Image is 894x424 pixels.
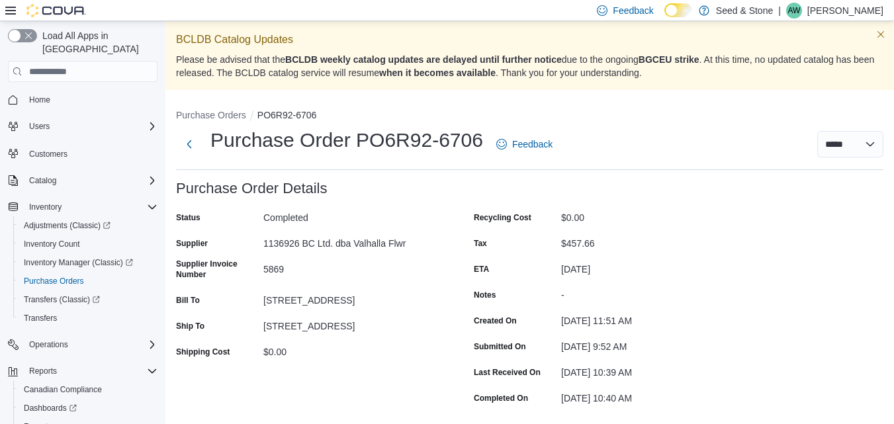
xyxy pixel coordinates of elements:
a: Dashboards [13,399,163,417]
button: Reports [24,363,62,379]
button: Dismiss this callout [873,26,889,42]
a: Inventory Manager (Classic) [19,255,138,271]
div: [STREET_ADDRESS] [263,316,441,331]
nav: An example of EuiBreadcrumbs [176,108,883,124]
p: Please be advised that the due to the ongoing . At this time, no updated catalog has been release... [176,53,883,79]
div: [DATE] 10:39 AM [561,362,738,378]
span: Reports [29,366,57,376]
div: [DATE] [561,259,738,275]
button: Purchase Orders [176,110,246,120]
h3: Purchase Order Details [176,181,328,196]
strong: BCLDB weekly catalog updates are delayed until further notice [285,54,562,65]
span: Customers [24,145,157,161]
div: [DATE] 9:52 AM [561,336,738,352]
span: Transfers [19,310,157,326]
a: Inventory Count [19,236,85,252]
div: [STREET_ADDRESS] [263,290,441,306]
button: Inventory Count [13,235,163,253]
span: Transfers [24,313,57,323]
div: 5869 [263,259,441,275]
button: Purchase Orders [13,272,163,290]
span: Customers [29,149,67,159]
label: Shipping Cost [176,347,230,357]
a: Inventory Manager (Classic) [13,253,163,272]
span: Dashboards [19,400,157,416]
label: Recycling Cost [474,212,531,223]
span: Purchase Orders [19,273,157,289]
label: Notes [474,290,496,300]
span: Adjustments (Classic) [24,220,111,231]
p: | [778,3,781,19]
span: Feedback [613,4,653,17]
span: Transfers (Classic) [19,292,157,308]
div: Completed [263,207,441,223]
div: $457.66 [561,233,738,249]
span: Home [24,91,157,108]
a: Customers [24,146,73,162]
div: [DATE] 11:51 AM [561,310,738,326]
span: Users [29,121,50,132]
button: PO6R92-6706 [257,110,317,120]
span: Catalog [29,175,56,186]
span: Canadian Compliance [19,382,157,398]
button: Inventory [3,198,163,216]
button: Transfers [13,309,163,327]
label: Created On [474,316,517,326]
span: Inventory [24,199,157,215]
label: Ship To [176,321,204,331]
div: $0.00 [263,341,441,357]
span: AW [787,3,800,19]
label: Supplier Invoice Number [176,259,258,280]
span: Operations [24,337,157,353]
span: Load All Apps in [GEOGRAPHIC_DATA] [37,29,157,56]
label: ETA [474,264,489,275]
span: Users [24,118,157,134]
a: Canadian Compliance [19,382,107,398]
div: 1136926 BC Ltd. dba Valhalla Flwr [263,233,441,249]
span: Dashboards [24,403,77,413]
span: Inventory [29,202,62,212]
button: Customers [3,144,163,163]
span: Home [29,95,50,105]
label: Tax [474,238,487,249]
span: Canadian Compliance [24,384,102,395]
span: Inventory Manager (Classic) [24,257,133,268]
button: Users [24,118,55,134]
button: Catalog [3,171,163,190]
a: Adjustments (Classic) [13,216,163,235]
span: Adjustments (Classic) [19,218,157,233]
button: Reports [3,362,163,380]
label: Bill To [176,295,200,306]
a: Transfers [19,310,62,326]
label: Submitted On [474,341,526,352]
a: Transfers (Classic) [13,290,163,309]
button: Inventory [24,199,67,215]
span: Inventory Manager (Classic) [19,255,157,271]
p: BCLDB Catalog Updates [176,32,883,48]
button: Operations [3,335,163,354]
button: Home [3,90,163,109]
a: Feedback [491,131,558,157]
button: Operations [24,337,73,353]
a: Adjustments (Classic) [19,218,116,233]
span: Inventory Count [24,239,80,249]
a: Purchase Orders [19,273,89,289]
input: Dark Mode [664,3,692,17]
div: $0.00 [561,207,738,223]
div: - [561,284,738,300]
button: Canadian Compliance [13,380,163,399]
button: Catalog [24,173,62,189]
div: Alex Wang [786,3,802,19]
span: Operations [29,339,68,350]
label: Last Received On [474,367,541,378]
label: Completed On [474,393,528,403]
button: Users [3,117,163,136]
strong: BGCEU strike [639,54,699,65]
span: Purchase Orders [24,276,84,286]
label: Status [176,212,201,223]
h1: Purchase Order PO6R92-6706 [210,127,483,153]
span: Catalog [24,173,157,189]
strong: when it becomes available [379,67,496,78]
span: Transfers (Classic) [24,294,100,305]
